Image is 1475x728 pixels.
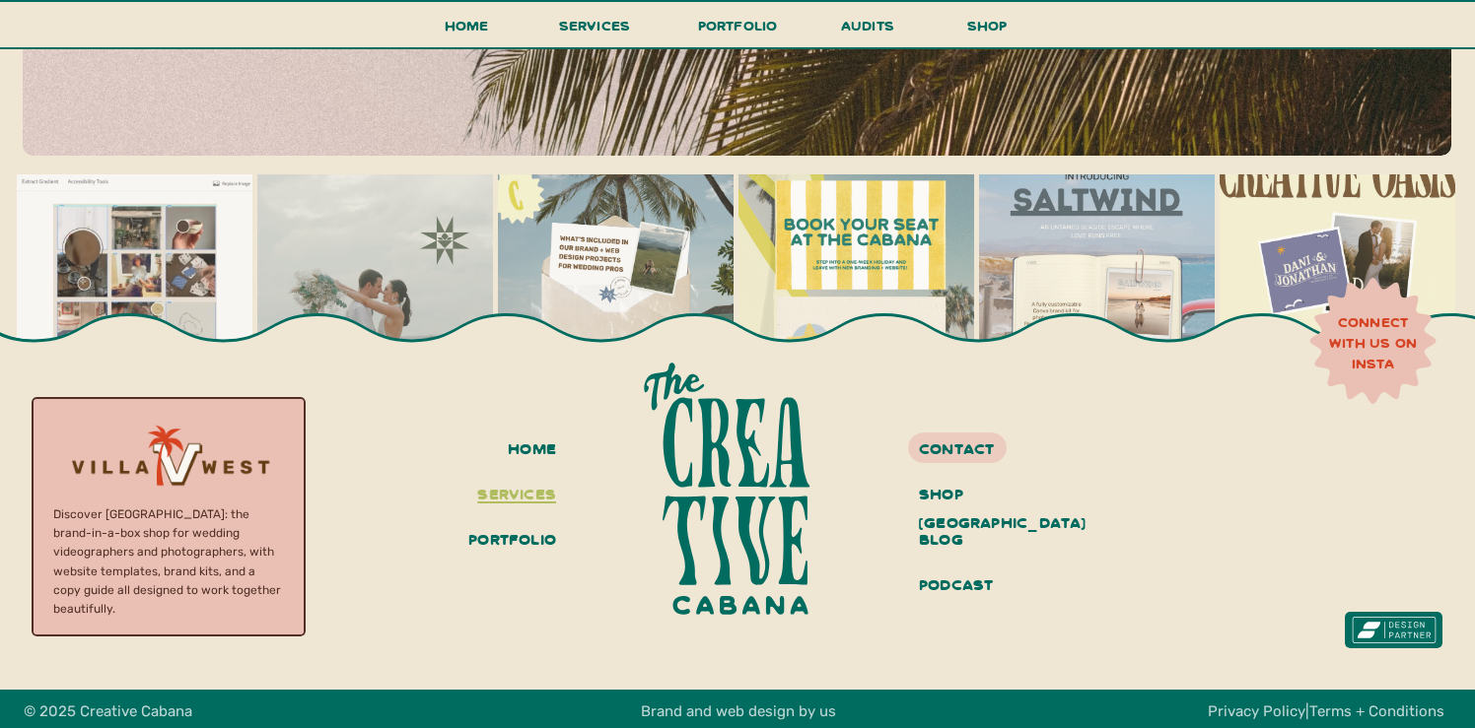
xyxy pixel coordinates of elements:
[940,13,1034,47] a: shop
[17,174,252,410] img: Throwback we’ll never get over ✨A complete rebrand + a full website for Lother Co, one of those p...
[919,524,1067,558] a: blog
[498,174,734,410] img: what actually goes into our all-inclusive brand + web design projects for wedding pros? It’s so m...
[559,16,631,34] span: services
[979,174,1215,410] img: Do you want branding that feels airy, organic & windswept, like a love story scribbled in a trave...
[838,13,897,47] a: audits
[574,699,902,721] h3: Brand and web design by us
[257,174,493,410] img: Grace + David, the husband-and-wife duo behind the lens, have a way of capturing weddings that fe...
[436,13,497,49] a: Home
[1220,174,1455,410] img: SWIPE 👉🏻 if your bookings feel low or you’re not connecting with the right people, it might not b...
[919,479,1067,512] a: shop [GEOGRAPHIC_DATA]
[53,505,284,607] p: Discover [GEOGRAPHIC_DATA]: the brand-in-a-box shop for wedding videographers and photographers, ...
[1309,702,1444,720] a: Terms + Conditions
[470,433,556,467] a: home
[919,433,1067,460] a: contact
[691,13,784,49] a: portfolio
[553,13,636,49] a: services
[1208,702,1305,720] a: Privacy Policy
[458,524,556,558] a: portfolio
[738,174,974,410] img: now booking: creative direction, chilled drinks, and your best brand yet 🏖️ we’ve got 3 spots for...
[24,699,253,721] h3: © 2025 Creative Cabana
[1200,699,1451,721] h3: |
[919,569,1067,603] a: podcast
[1318,312,1428,372] a: connect with us on insta
[470,479,556,512] a: services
